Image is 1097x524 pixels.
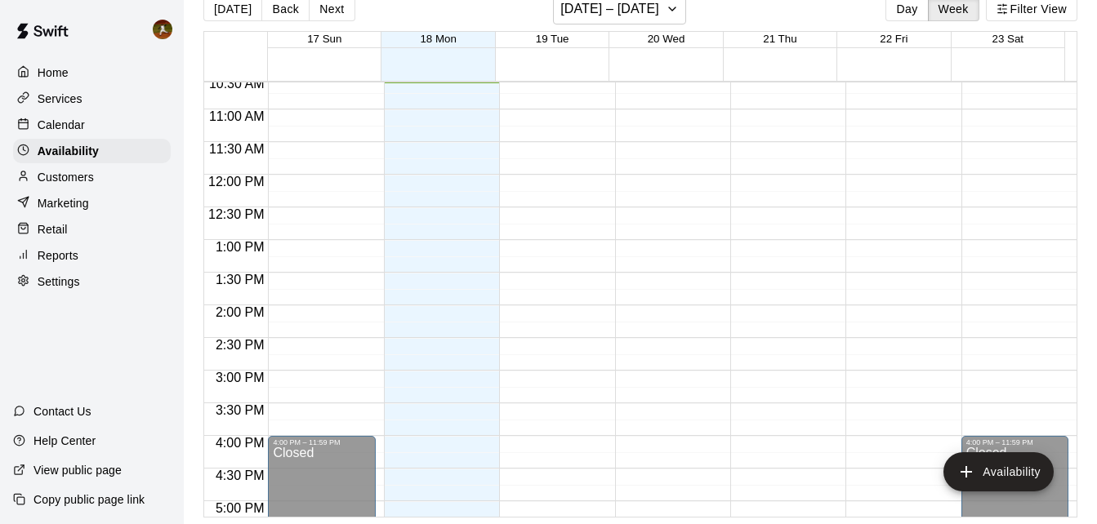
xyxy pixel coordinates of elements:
[966,438,1064,446] div: 4:00 PM – 11:59 PM
[536,33,569,45] button: 19 Tue
[13,113,171,137] a: Calendar
[38,195,89,211] p: Marketing
[38,273,80,290] p: Settings
[38,143,99,159] p: Availability
[273,438,370,446] div: 4:00 PM – 11:59 PM
[38,117,85,133] p: Calendar
[212,338,269,352] span: 2:30 PM
[33,403,91,420] p: Contact Us
[212,468,269,482] span: 4:30 PM
[149,13,184,46] div: Cody Hansen
[212,240,269,254] span: 1:00 PM
[38,221,68,238] p: Retail
[992,33,1024,45] button: 23 Sat
[212,305,269,319] span: 2:00 PM
[205,109,269,123] span: 11:00 AM
[33,433,96,449] p: Help Center
[763,33,796,45] button: 21 Thu
[13,139,171,163] a: Availability
[33,462,122,478] p: View public page
[212,273,269,286] span: 1:30 PM
[38,169,94,185] p: Customers
[205,142,269,156] span: 11:30 AM
[212,371,269,384] span: 3:00 PM
[38,247,78,264] p: Reports
[880,33,907,45] button: 22 Fri
[13,165,171,189] a: Customers
[420,33,456,45] button: 18 Mon
[205,77,269,91] span: 10:30 AM
[38,91,82,107] p: Services
[13,87,171,111] a: Services
[153,20,172,39] img: Cody Hansen
[307,33,341,45] button: 17 Sun
[204,175,268,189] span: 12:00 PM
[13,217,171,242] a: Retail
[212,501,269,515] span: 5:00 PM
[943,452,1054,491] button: add
[212,403,269,417] span: 3:30 PM
[38,64,69,81] p: Home
[13,191,171,215] a: Marketing
[648,33,685,45] button: 20 Wed
[212,436,269,450] span: 4:00 PM
[13,269,171,294] a: Settings
[13,60,171,85] a: Home
[33,491,145,508] p: Copy public page link
[204,207,268,221] span: 12:30 PM
[13,243,171,268] a: Reports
